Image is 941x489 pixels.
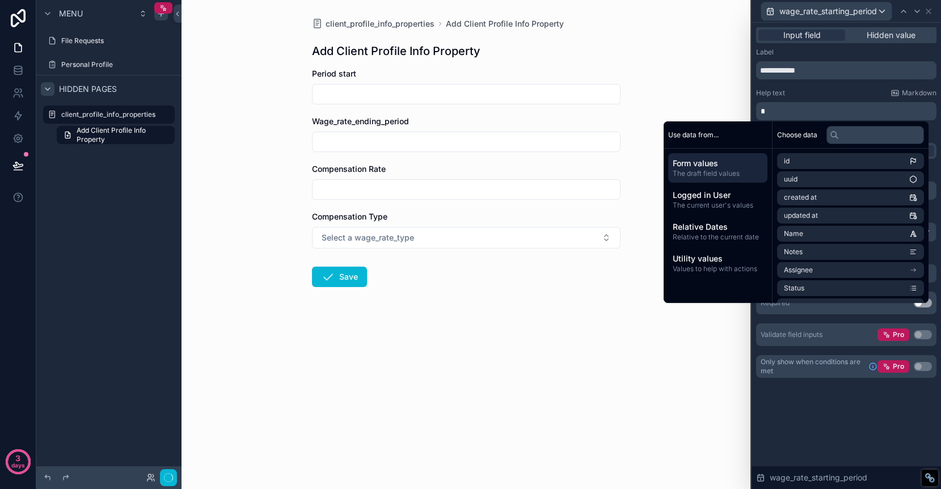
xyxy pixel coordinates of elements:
span: Add Client Profile Info Property [77,126,168,144]
p: days [11,457,25,473]
div: Required [761,298,790,307]
span: The current user's values [673,201,763,210]
a: Add Client Profile Info Property [57,126,175,144]
label: Personal Profile [61,60,172,69]
a: Personal Profile [43,56,175,74]
label: client_profile_info_properties [61,110,168,119]
span: Hidden value [867,29,915,41]
button: Save [312,267,367,287]
button: wage_rate_starting_period [761,2,892,21]
span: Relative to the current date [673,233,763,242]
span: Only show when conditions are met [761,357,864,376]
span: client_profile_info_properties [326,18,434,29]
a: Add Client Profile Info Property [446,18,564,29]
h1: Add Client Profile Info Property [312,43,480,59]
span: wage_rate_starting_period [779,6,877,17]
div: scrollable content [756,102,936,120]
span: The draft field values [673,169,763,178]
span: Menu [59,8,83,19]
span: Logged in User [673,189,763,201]
label: File Requests [61,36,172,45]
label: Label [756,48,774,57]
a: client_profile_info_properties [43,106,175,124]
label: Help text [756,88,785,98]
span: Form values [673,158,763,169]
span: wage_rate_starting_period [770,472,867,483]
span: Select a wage_rate_type [322,232,414,243]
span: Input field [783,29,821,41]
button: Select Button [312,227,621,248]
span: Markdown [902,88,936,98]
span: Relative Dates [673,221,763,233]
span: Period start [312,69,356,78]
div: Restore Info Box &#10;&#10;NoFollow Info:&#10; META-Robots NoFollow: &#09;false&#10; META-Robots ... [925,473,935,483]
p: 3 [15,453,20,464]
span: Choose data [777,130,817,140]
span: Wage_rate_ending_period [312,116,409,126]
span: Use data from... [668,130,719,140]
span: Hidden pages [59,83,117,95]
span: Utility values [673,253,763,264]
a: Markdown [891,88,936,98]
div: Validate field inputs [761,330,822,339]
span: Values to help with actions [673,264,763,273]
a: File Requests [43,32,175,50]
div: scrollable content [664,149,772,283]
span: Compensation Rate [312,164,386,174]
span: Compensation Type [312,212,387,221]
span: Pro [893,362,904,371]
span: Pro [893,330,904,339]
a: client_profile_info_properties [312,18,434,29]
